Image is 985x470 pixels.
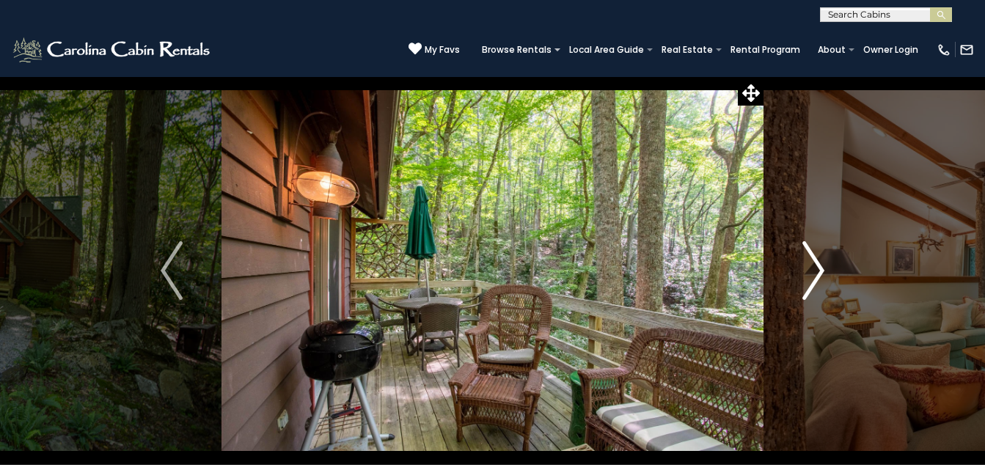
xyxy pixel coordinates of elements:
[764,76,863,465] button: Next
[562,40,651,60] a: Local Area Guide
[802,241,824,300] img: arrow
[654,40,720,60] a: Real Estate
[723,40,808,60] a: Rental Program
[122,76,221,465] button: Previous
[161,241,183,300] img: arrow
[409,42,460,57] a: My Favs
[475,40,559,60] a: Browse Rentals
[810,40,853,60] a: About
[856,40,926,60] a: Owner Login
[425,43,460,56] span: My Favs
[11,35,214,65] img: White-1-2.png
[959,43,974,57] img: mail-regular-white.png
[937,43,951,57] img: phone-regular-white.png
